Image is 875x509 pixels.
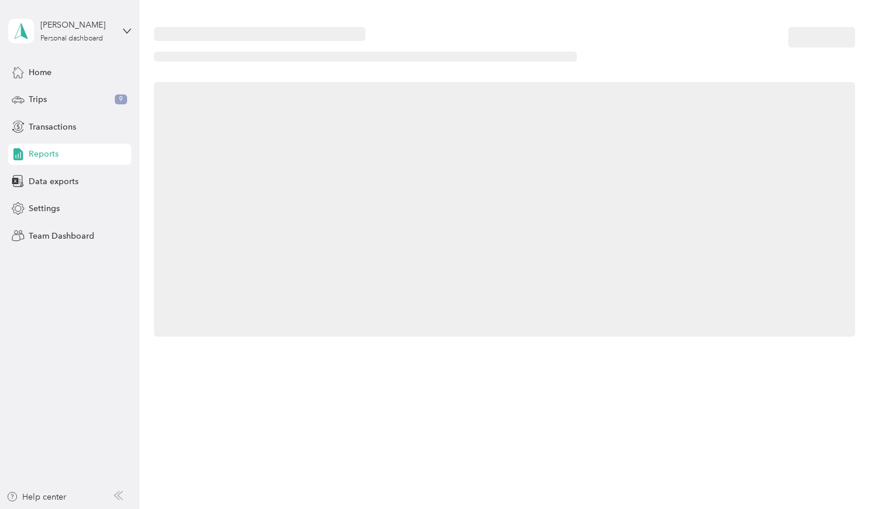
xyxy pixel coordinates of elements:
[809,443,875,509] iframe: Everlance-gr Chat Button Frame
[6,491,66,503] button: Help center
[29,93,47,106] span: Trips
[115,94,127,105] span: 9
[29,175,78,188] span: Data exports
[29,148,59,160] span: Reports
[29,202,60,215] span: Settings
[40,19,114,31] div: [PERSON_NAME]
[29,121,76,133] span: Transactions
[29,230,94,242] span: Team Dashboard
[29,66,52,79] span: Home
[40,35,103,42] div: Personal dashboard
